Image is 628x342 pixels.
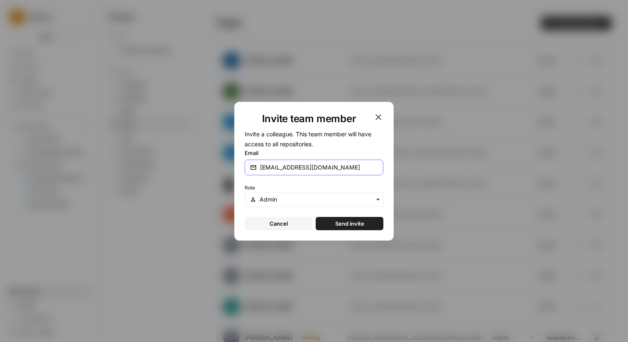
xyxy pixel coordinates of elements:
[335,219,364,228] span: Send invite
[245,217,312,230] button: Cancel
[270,219,288,228] span: Cancel
[316,217,383,230] button: Send invite
[245,149,383,157] label: Email
[260,163,378,172] input: email@company.com
[245,112,373,125] h1: Invite team member
[245,185,255,191] span: Role
[245,130,371,148] span: Invite a colleague. This team member will have access to all repositories.
[260,195,378,204] input: Admin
